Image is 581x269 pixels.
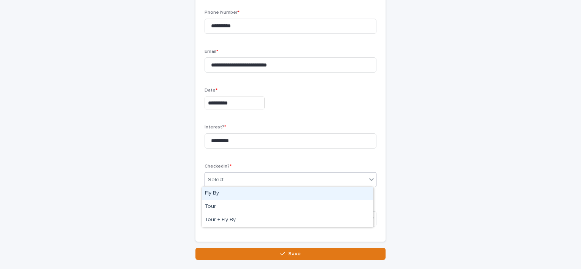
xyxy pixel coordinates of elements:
[288,251,301,256] span: Save
[205,164,232,169] span: Checkedin?
[202,214,373,227] div: Tour + Fly By
[205,49,218,54] span: Email
[205,10,240,15] span: Phone Number
[205,88,217,93] span: Date
[195,248,386,260] button: Save
[208,176,227,184] div: Select...
[205,125,226,130] span: Interest?
[202,200,373,214] div: Tour
[202,187,373,200] div: Fly By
